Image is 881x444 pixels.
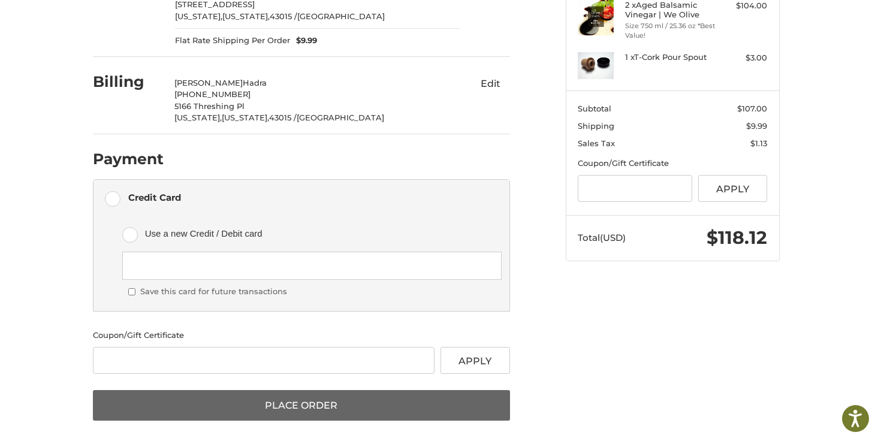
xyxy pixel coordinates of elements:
span: 5166 Threshing Pl [174,101,245,111]
span: $1.13 [750,138,767,148]
span: Shipping [578,121,614,131]
span: Sales Tax [578,138,615,148]
h2: Payment [93,150,164,168]
div: Coupon/Gift Certificate [93,330,510,342]
button: Apply [698,175,768,202]
button: Edit [472,74,510,93]
iframe: Secure card payment input frame [131,260,493,271]
button: Place Order [93,390,510,421]
div: $3.00 [720,52,767,64]
span: [US_STATE], [222,113,269,122]
span: Subtotal [578,104,611,113]
span: 43015 / [269,113,297,122]
span: $9.99 [290,35,317,47]
input: Gift Certificate or Coupon Code [93,347,435,374]
li: Size 750 ml / 25.36 oz *Best Value! [625,21,717,41]
span: [US_STATE], [222,11,270,21]
span: 43015 / [270,11,297,21]
button: Open LiveChat chat widget [138,16,152,30]
iframe: Google Customer Reviews [782,412,881,444]
button: Apply [441,347,510,374]
label: Save this card for future transactions [140,286,287,298]
span: [PHONE_NUMBER] [174,89,251,99]
span: $118.12 [707,226,767,249]
span: Flat Rate Shipping Per Order [175,35,290,47]
span: [GEOGRAPHIC_DATA] [297,113,384,122]
h4: 1 x T-Cork Pour Spout [625,52,717,62]
span: $107.00 [737,104,767,113]
span: [US_STATE], [174,113,222,122]
span: Use a new Credit / Debit card [145,223,484,243]
h2: Billing [93,73,163,91]
div: Coupon/Gift Certificate [578,158,767,170]
span: $9.99 [746,121,767,131]
span: [PERSON_NAME] [174,78,243,87]
div: Credit Card [128,188,181,207]
span: Total (USD) [578,232,626,243]
input: Gift Certificate or Coupon Code [578,175,692,202]
span: Hadra [243,78,267,87]
p: We're away right now. Please check back later! [17,18,135,28]
span: [GEOGRAPHIC_DATA] [297,11,385,21]
span: [US_STATE], [175,11,222,21]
